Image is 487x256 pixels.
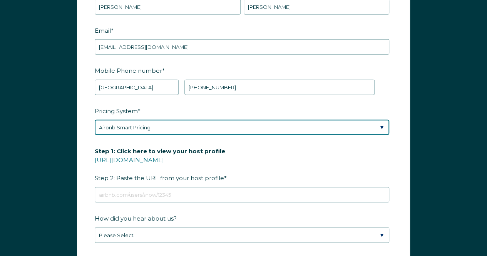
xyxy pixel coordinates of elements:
span: Step 2: Paste the URL from your host profile [95,145,225,184]
span: Email [95,25,111,37]
input: airbnb.com/users/show/12345 [95,187,389,202]
span: How did you hear about us? [95,212,177,224]
span: Step 1: Click here to view your host profile [95,145,225,157]
span: Pricing System [95,105,138,117]
span: Mobile Phone number [95,65,162,77]
a: [URL][DOMAIN_NAME] [95,156,164,164]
